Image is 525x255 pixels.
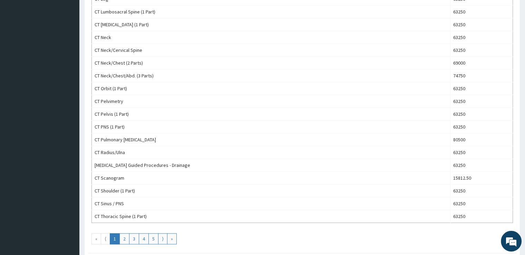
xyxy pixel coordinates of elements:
[110,233,120,244] a: Go to page number 1
[119,233,129,244] a: Go to page number 2
[92,6,450,18] td: CT Lumbosacral Spine (1 Part)
[3,176,132,200] textarea: Type your message and hit 'Enter'
[450,31,513,44] td: 63250
[92,44,450,57] td: CT Neck/Cervical Spine
[450,159,513,172] td: 63250
[13,35,28,52] img: d_794563401_company_1708531726252_794563401
[450,133,513,146] td: 80500
[92,18,450,31] td: CT [MEDICAL_DATA] (1 Part)
[92,197,450,210] td: CT Sinus / PNS
[139,233,149,244] a: Go to page number 4
[113,3,130,20] div: Minimize live chat window
[158,233,167,244] a: Go to next page
[450,18,513,31] td: 63250
[450,69,513,82] td: 74750
[92,185,450,197] td: CT Shoulder (1 Part)
[101,233,110,244] a: Go to previous page
[450,82,513,95] td: 63250
[91,233,101,244] a: Go to first page
[129,233,139,244] a: Go to page number 3
[450,210,513,223] td: 63250
[92,69,450,82] td: CT Neck/Chest/Abd. (3 Parts)
[92,31,450,44] td: CT Neck
[167,233,177,244] a: Go to last page
[40,81,95,151] span: We're online!
[92,95,450,108] td: CT Pelvimetry
[36,39,116,48] div: Chat with us now
[92,108,450,121] td: CT Pelvis (1 Part)
[92,82,450,95] td: CT Orbit (1 Part)
[92,210,450,223] td: CT Thoracic Spine (1 Part)
[450,146,513,159] td: 63250
[92,121,450,133] td: CT PNS (1 Part)
[92,133,450,146] td: CT Pulmonary [MEDICAL_DATA]
[450,44,513,57] td: 63250
[450,185,513,197] td: 63250
[450,197,513,210] td: 63250
[92,57,450,69] td: CT Neck/Chest (2 Parts)
[450,95,513,108] td: 63250
[92,146,450,159] td: CT Radius/Ulna
[450,6,513,18] td: 63250
[92,159,450,172] td: [MEDICAL_DATA] Guided Procedures - Drainage
[450,108,513,121] td: 63250
[450,172,513,185] td: 15812.50
[450,121,513,133] td: 63250
[148,233,158,244] a: Go to page number 5
[450,57,513,69] td: 69000
[92,172,450,185] td: CT Scanogram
